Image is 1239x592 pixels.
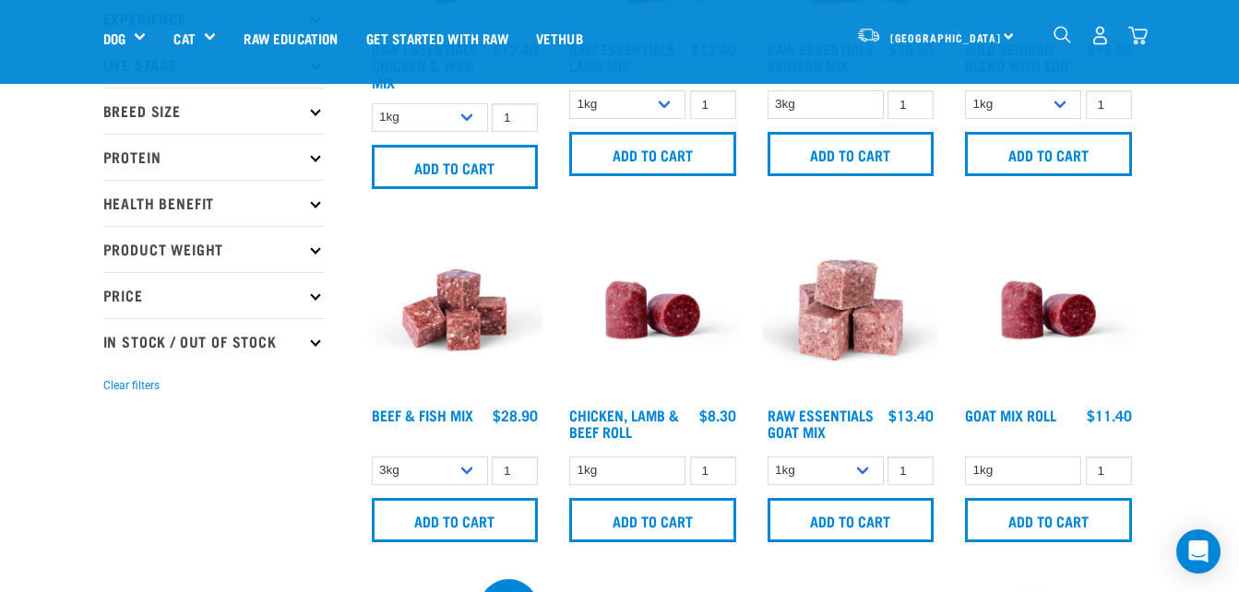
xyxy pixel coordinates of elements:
input: 1 [1086,456,1132,485]
a: Cat [173,28,195,49]
a: Get started with Raw [352,1,522,75]
input: 1 [888,90,934,119]
a: Chicken, Lamb & Beef Roll [569,410,679,435]
a: Beef & Fish Mix [372,410,473,419]
p: In Stock / Out Of Stock [103,318,325,364]
input: 1 [492,456,538,485]
input: 1 [690,90,736,119]
span: [GEOGRAPHIC_DATA] [890,34,1002,41]
div: $28.90 [493,407,538,423]
img: Goat M Ix 38448 [763,222,939,398]
a: Raw Essentials Goat Mix [768,410,874,435]
div: $11.40 [1087,407,1132,423]
input: 1 [492,103,538,132]
p: Protein [103,134,325,180]
div: $13.40 [888,407,934,423]
p: Health Benefit [103,180,325,226]
img: van-moving.png [856,27,881,43]
input: Add to cart [569,132,736,176]
input: Add to cart [768,498,935,542]
input: 1 [1086,90,1132,119]
a: Dog [103,28,125,49]
input: Add to cart [372,498,539,542]
p: Product Weight [103,226,325,272]
input: Add to cart [768,132,935,176]
a: Raw Education [230,1,351,75]
img: user.png [1090,26,1110,45]
input: Add to cart [965,498,1132,542]
input: 1 [690,456,736,485]
img: Raw Essentials Chicken Lamb Beef Bulk Minced Raw Dog Food Roll Unwrapped [565,222,741,398]
img: home-icon@2x.png [1128,26,1148,45]
img: home-icon-1@2x.png [1054,26,1071,43]
input: 1 [888,456,934,485]
input: Add to cart [569,498,736,542]
p: Breed Size [103,88,325,134]
img: Beef Mackerel 1 [367,222,543,398]
div: Open Intercom Messenger [1176,529,1221,574]
button: Clear filters [103,377,160,394]
input: Add to cart [965,132,1132,176]
a: Vethub [522,1,597,75]
p: Price [103,272,325,318]
img: Raw Essentials Chicken Lamb Beef Bulk Minced Raw Dog Food Roll Unwrapped [960,222,1137,398]
input: Add to cart [372,145,539,189]
a: Goat Mix Roll [965,410,1056,419]
div: $8.30 [699,407,736,423]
